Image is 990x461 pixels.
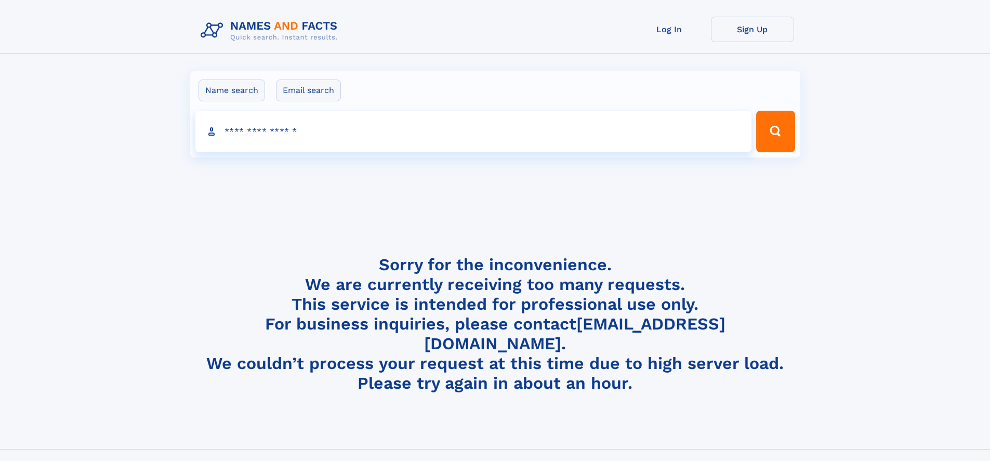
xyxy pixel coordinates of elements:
[628,17,711,42] a: Log In
[199,80,265,101] label: Name search
[195,111,752,152] input: search input
[196,17,346,45] img: Logo Names and Facts
[424,314,725,353] a: [EMAIL_ADDRESS][DOMAIN_NAME]
[196,255,794,393] h4: Sorry for the inconvenience. We are currently receiving too many requests. This service is intend...
[711,17,794,42] a: Sign Up
[276,80,341,101] label: Email search
[756,111,795,152] button: Search Button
